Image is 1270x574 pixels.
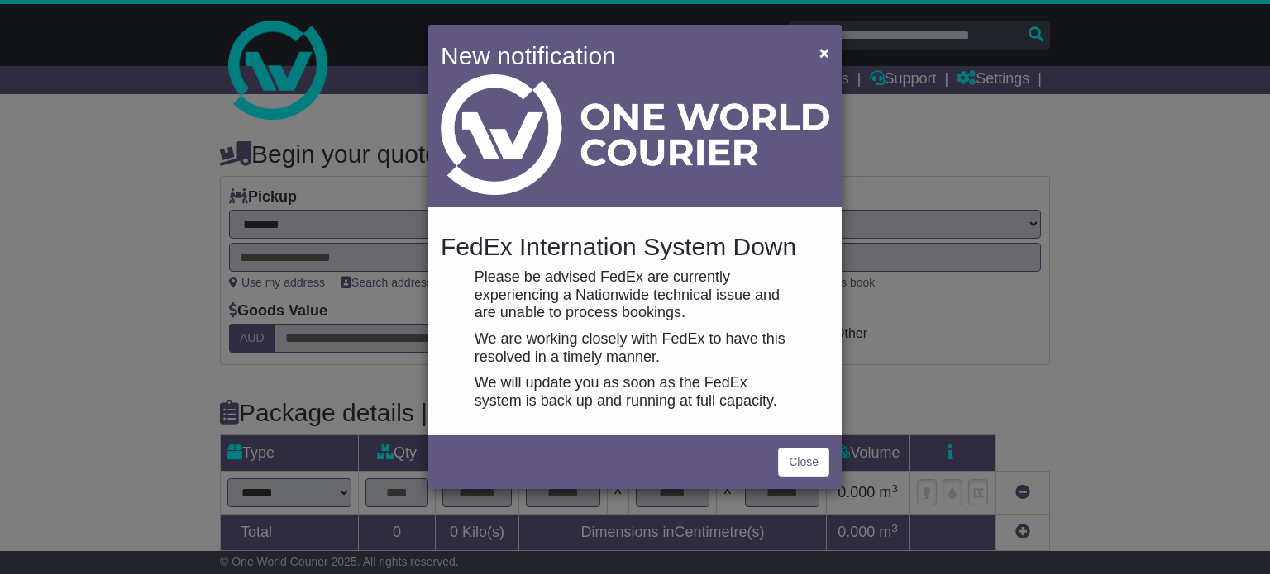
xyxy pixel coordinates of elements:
[475,330,795,366] p: We are working closely with FedEx to have this resolved in a timely manner.
[475,374,795,410] p: We will update you as soon as the FedEx system is back up and running at full capacity.
[441,233,829,260] h4: FedEx Internation System Down
[811,36,838,69] button: Close
[441,74,829,195] img: Light
[778,448,829,477] a: Close
[475,268,795,322] p: Please be advised FedEx are currently experiencing a Nationwide technical issue and are unable to...
[819,43,829,62] span: ×
[441,37,795,74] h4: New notification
